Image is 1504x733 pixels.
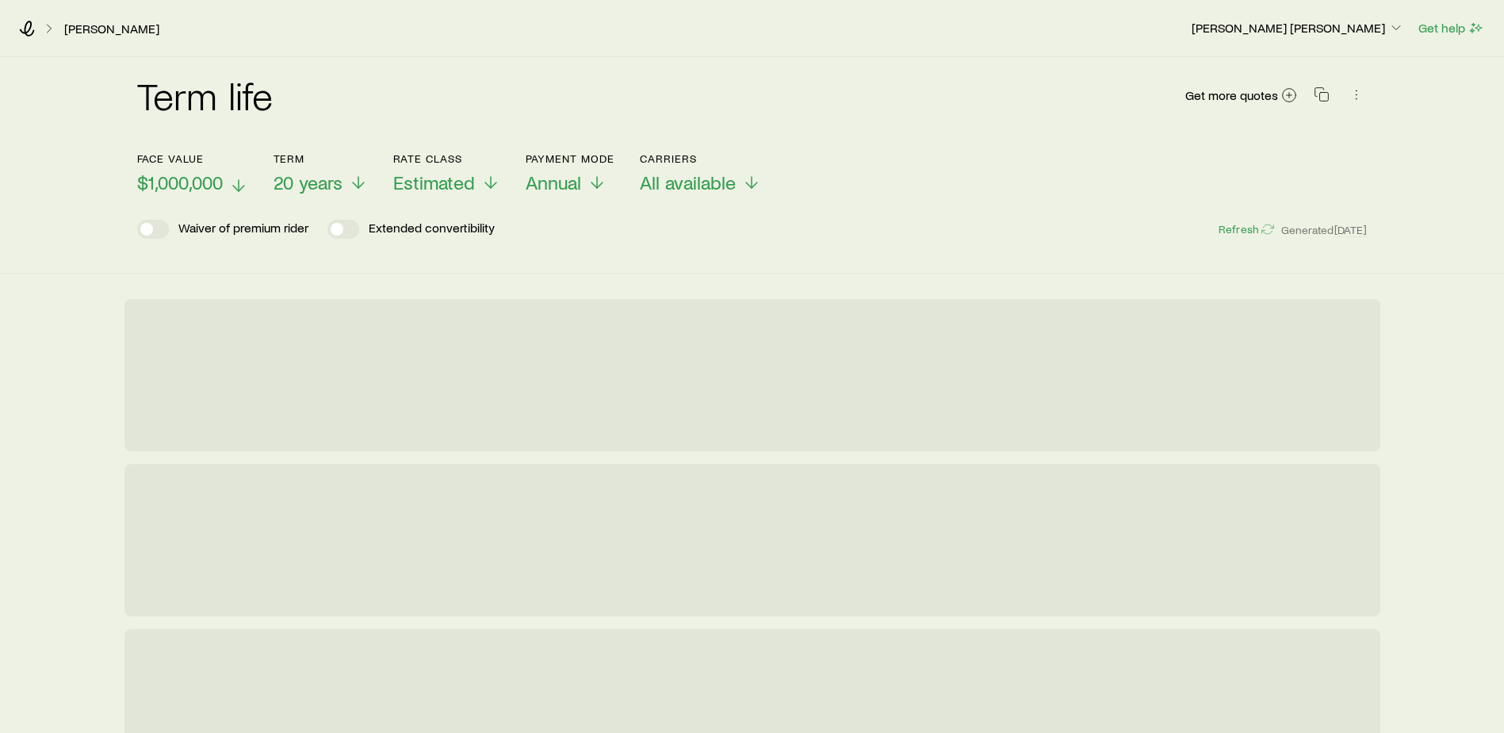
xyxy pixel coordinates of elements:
button: Rate ClassEstimated [393,152,500,194]
p: Extended convertibility [369,220,495,239]
a: [PERSON_NAME] [63,21,160,36]
a: Get more quotes [1184,86,1298,105]
p: [PERSON_NAME] [PERSON_NAME] [1192,20,1404,36]
button: Refresh [1218,222,1275,237]
p: Face value [137,152,248,165]
button: Face value$1,000,000 [137,152,248,194]
p: Waiver of premium rider [178,220,308,239]
span: All available [640,171,736,194]
p: Term [274,152,368,165]
button: [PERSON_NAME] [PERSON_NAME] [1191,19,1405,38]
p: Carriers [640,152,761,165]
span: Annual [526,171,581,194]
span: $1,000,000 [137,171,223,194]
span: Generated [1281,223,1367,237]
button: CarriersAll available [640,152,761,194]
h2: Term life [137,76,274,114]
button: Term20 years [274,152,368,194]
p: Rate Class [393,152,500,165]
span: 20 years [274,171,343,194]
span: [DATE] [1334,223,1368,237]
span: Estimated [393,171,475,194]
button: Payment ModeAnnual [526,152,615,194]
span: Get more quotes [1185,89,1278,102]
button: Get help [1418,19,1485,37]
p: Payment Mode [526,152,615,165]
